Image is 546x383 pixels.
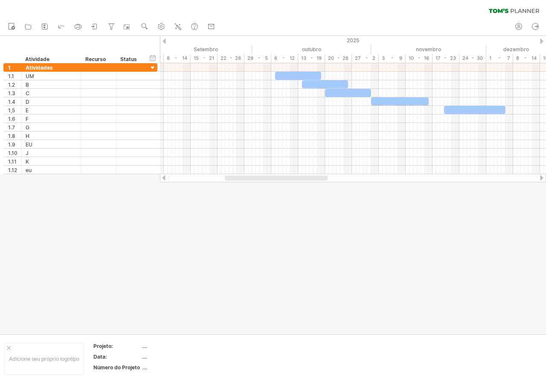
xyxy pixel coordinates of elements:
[8,133,15,139] font: 1.8
[462,55,483,61] font: 24 - 30
[347,37,359,44] font: 2025
[26,141,32,148] font: EU
[8,107,15,114] font: 1,5
[93,354,107,360] font: Data:
[8,150,17,156] font: 1.10
[8,82,15,88] font: 1.2
[247,55,268,61] font: 29 - 5
[221,55,241,61] font: 22 - 28
[516,55,537,61] font: 8 - 14
[9,356,79,362] font: Adicione seu próprio logotipo
[26,167,32,173] font: eu
[142,364,147,371] font: ....
[8,64,11,71] font: 1
[26,116,29,122] font: F
[142,354,147,360] font: ....
[8,116,15,122] font: 1.6
[93,364,140,371] font: Número do Projeto
[8,141,15,148] font: 1.9
[328,55,349,61] font: 20 - 26
[85,56,106,62] font: Recurso
[26,158,29,165] font: K
[274,55,295,61] font: 6 - 12
[26,90,29,96] font: C
[194,55,214,61] font: 15 - 21
[301,55,322,61] font: 13 - 19
[382,55,402,61] font: 3 - 9
[8,90,15,96] font: 1.3
[8,158,17,165] font: 1.11
[142,343,147,349] font: ....
[371,45,486,54] div: Novembro de 2025
[8,124,15,131] font: 1.7
[25,56,49,62] font: Atividade
[26,82,29,88] font: B
[120,56,137,62] font: Status
[8,73,14,79] font: 1.1
[26,99,29,105] font: D
[26,150,29,156] font: J
[26,107,29,114] font: E
[8,99,15,105] font: 1.4
[167,55,187,61] font: 8 - 14
[355,55,375,61] font: 27 - 2
[26,133,29,139] font: H
[302,46,321,53] font: outubro
[436,55,456,61] font: 17 - 23
[503,46,529,53] font: dezembro
[416,46,441,53] font: novembro
[26,64,53,71] font: Atividades
[26,124,29,131] font: G
[409,55,429,61] font: 10 - 16
[137,45,252,54] div: Setembro de 2025
[194,46,218,53] font: Setembro
[252,45,371,54] div: Outubro de 2025
[26,73,34,79] font: UM
[93,343,113,349] font: Projeto:
[8,167,17,173] font: 1.12
[489,55,510,61] font: 1 - 7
